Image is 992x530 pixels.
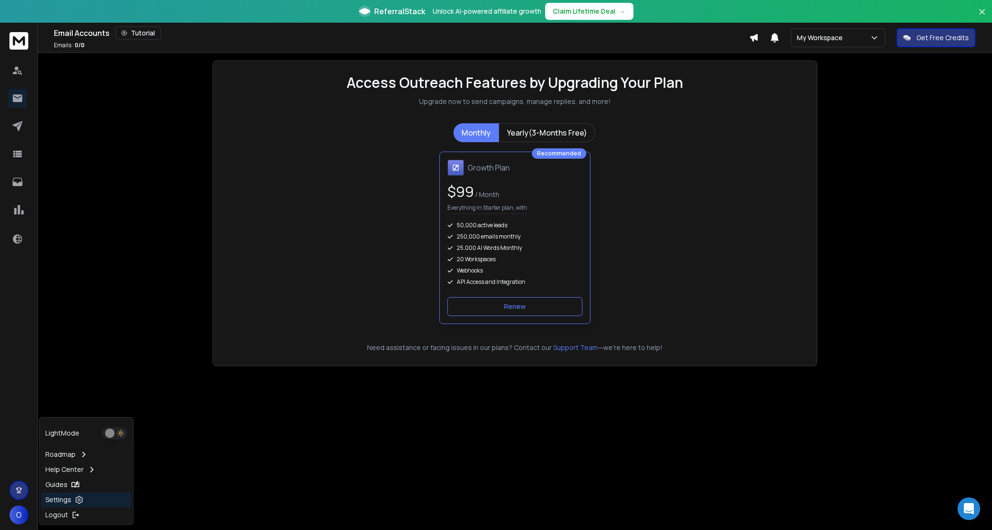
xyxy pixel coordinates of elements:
p: Unlock AI-powered affiliate growth [433,7,541,16]
span: → [619,7,626,16]
p: Settings [45,495,71,504]
p: Emails : [54,42,85,49]
button: Claim Lifetime Deal→ [545,3,633,20]
h1: Growth Plan [468,162,510,173]
button: Monthly [453,123,499,142]
img: Growth Plan icon [447,160,464,176]
button: Get Free Credits [897,28,975,47]
p: Upgrade now to send campaigns, manage replies, and more! [419,97,611,106]
div: 250,000 emails monthly [447,233,582,240]
p: My Workspace [797,33,847,43]
p: Guides [45,480,68,489]
button: Support Team [553,343,598,352]
p: Get Free Credits [916,33,969,43]
h1: Access Outreach Features by Upgrading Your Plan [347,74,683,91]
div: Recommended [532,148,586,159]
span: ReferralStack [374,6,425,17]
a: Help Center [42,462,131,477]
span: / Month [474,190,499,199]
div: API Access and Integration [447,278,582,286]
p: Light Mode [45,428,79,438]
div: 20 Workspaces [447,256,582,263]
div: Webhooks [447,267,582,274]
a: Guides [42,477,131,492]
button: O [9,505,28,524]
p: Everything in Starter plan, with [447,204,527,214]
span: $ 99 [447,182,474,201]
div: 50,000 active leads [447,222,582,229]
p: Roadmap [45,450,76,459]
p: Help Center [45,465,84,474]
span: 0 / 0 [75,41,85,49]
button: Close banner [976,6,988,28]
p: Need assistance or facing issues in our plans? Contact our —we're here to help! [226,343,804,352]
button: Renew [447,297,582,316]
button: Tutorial [115,26,161,40]
button: Yearly(3-Months Free) [499,123,595,142]
div: 25,000 AI Words Monthly [447,244,582,252]
p: Logout [45,510,68,520]
div: Email Accounts [54,26,749,40]
a: Settings [42,492,131,507]
a: Roadmap [42,447,131,462]
div: Open Intercom Messenger [958,497,980,520]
